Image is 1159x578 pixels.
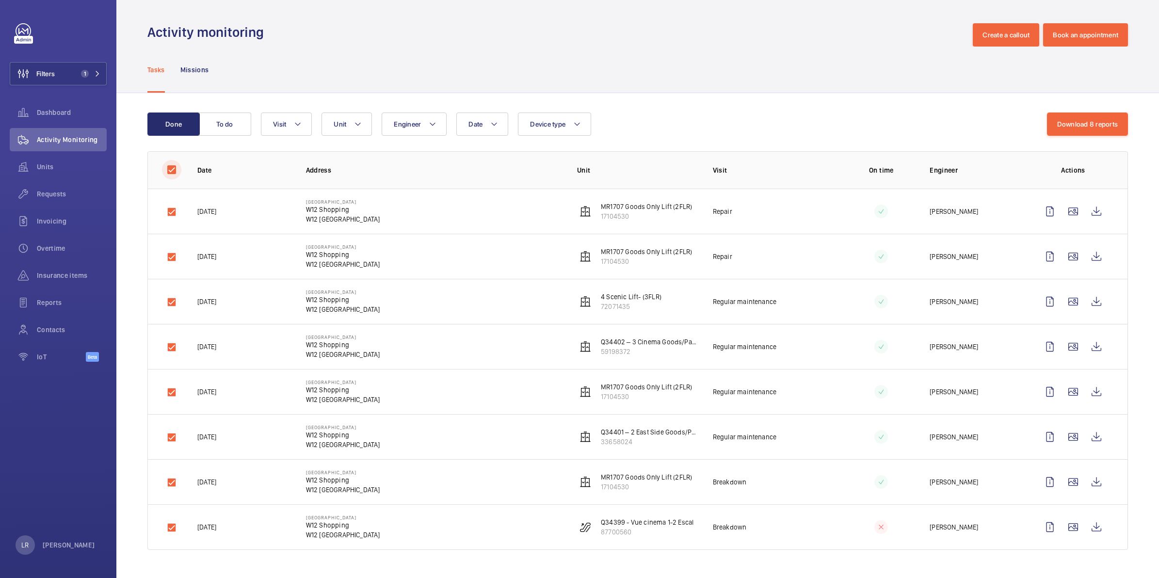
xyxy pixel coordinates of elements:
[601,202,692,211] p: MR1707 Goods Only Lift (2FLR)
[86,352,99,362] span: Beta
[579,431,591,443] img: elevator.svg
[306,530,380,540] p: W12 [GEOGRAPHIC_DATA]
[713,297,776,306] p: Regular maintenance
[306,424,380,430] p: [GEOGRAPHIC_DATA]
[601,517,693,527] p: Q34399 - Vue cinema 1-2 Escal
[147,23,270,41] h1: Activity monitoring
[713,387,776,397] p: Regular maintenance
[713,207,732,216] p: Repair
[601,392,692,401] p: 17104530
[322,112,372,136] button: Unit
[197,432,216,442] p: [DATE]
[579,521,591,533] img: escalator.svg
[306,305,380,314] p: W12 [GEOGRAPHIC_DATA]
[197,252,216,261] p: [DATE]
[930,207,978,216] p: [PERSON_NAME]
[930,387,978,397] p: [PERSON_NAME]
[394,120,421,128] span: Engineer
[601,302,661,311] p: 72071435
[930,252,978,261] p: [PERSON_NAME]
[306,395,380,404] p: W12 [GEOGRAPHIC_DATA]
[713,342,776,352] p: Regular maintenance
[43,540,95,550] p: [PERSON_NAME]
[601,472,692,482] p: MR1707 Goods Only Lift (2FLR)
[601,347,697,356] p: 59198372
[306,430,380,440] p: W12 Shopping
[334,120,346,128] span: Unit
[81,70,89,78] span: 1
[37,135,107,144] span: Activity Monitoring
[37,162,107,172] span: Units
[579,251,591,262] img: elevator.svg
[306,165,562,175] p: Address
[930,165,1023,175] p: Engineer
[37,325,107,335] span: Contacts
[601,437,697,447] p: 33658024
[930,432,978,442] p: [PERSON_NAME]
[468,120,483,128] span: Date
[579,296,591,307] img: elevator.svg
[197,207,216,216] p: [DATE]
[21,540,29,550] p: LR
[713,165,833,175] p: Visit
[273,120,286,128] span: Visit
[601,292,661,302] p: 4 Scenic Lift- (3FLR)
[601,427,697,437] p: Q34401 – 2 East Side Goods/Pas (4FLR)
[848,165,914,175] p: On time
[197,522,216,532] p: [DATE]
[601,247,692,257] p: MR1707 Goods Only Lift (2FLR)
[306,440,380,450] p: W12 [GEOGRAPHIC_DATA]
[37,189,107,199] span: Requests
[180,65,209,75] p: Missions
[973,23,1039,47] button: Create a callout
[306,485,380,495] p: W12 [GEOGRAPHIC_DATA]
[37,298,107,307] span: Reports
[37,216,107,226] span: Invoicing
[37,271,107,280] span: Insurance items
[930,297,978,306] p: [PERSON_NAME]
[530,120,565,128] span: Device type
[37,243,107,253] span: Overtime
[579,476,591,488] img: elevator.svg
[306,514,380,520] p: [GEOGRAPHIC_DATA]
[518,112,591,136] button: Device type
[306,259,380,269] p: W12 [GEOGRAPHIC_DATA]
[1047,112,1128,136] button: Download 8 reports
[382,112,447,136] button: Engineer
[197,477,216,487] p: [DATE]
[197,297,216,306] p: [DATE]
[306,340,380,350] p: W12 Shopping
[456,112,508,136] button: Date
[261,112,312,136] button: Visit
[306,334,380,340] p: [GEOGRAPHIC_DATA]
[601,337,697,347] p: Q34402 – 3 Cinema Goods/Pass L (4FLR)
[930,477,978,487] p: [PERSON_NAME]
[601,211,692,221] p: 17104530
[601,382,692,392] p: MR1707 Goods Only Lift (2FLR)
[306,385,380,395] p: W12 Shopping
[306,379,380,385] p: [GEOGRAPHIC_DATA]
[1043,23,1128,47] button: Book an appointment
[197,342,216,352] p: [DATE]
[577,165,697,175] p: Unit
[306,475,380,485] p: W12 Shopping
[37,108,107,117] span: Dashboard
[306,199,380,205] p: [GEOGRAPHIC_DATA]
[147,65,165,75] p: Tasks
[1038,165,1108,175] p: Actions
[601,482,692,492] p: 17104530
[37,352,86,362] span: IoT
[579,206,591,217] img: elevator.svg
[306,244,380,250] p: [GEOGRAPHIC_DATA]
[197,165,290,175] p: Date
[713,477,747,487] p: Breakdown
[197,387,216,397] p: [DATE]
[306,295,380,305] p: W12 Shopping
[713,432,776,442] p: Regular maintenance
[10,62,107,85] button: Filters1
[579,386,591,398] img: elevator.svg
[306,214,380,224] p: W12 [GEOGRAPHIC_DATA]
[306,289,380,295] p: [GEOGRAPHIC_DATA]
[199,112,251,136] button: To do
[713,522,747,532] p: Breakdown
